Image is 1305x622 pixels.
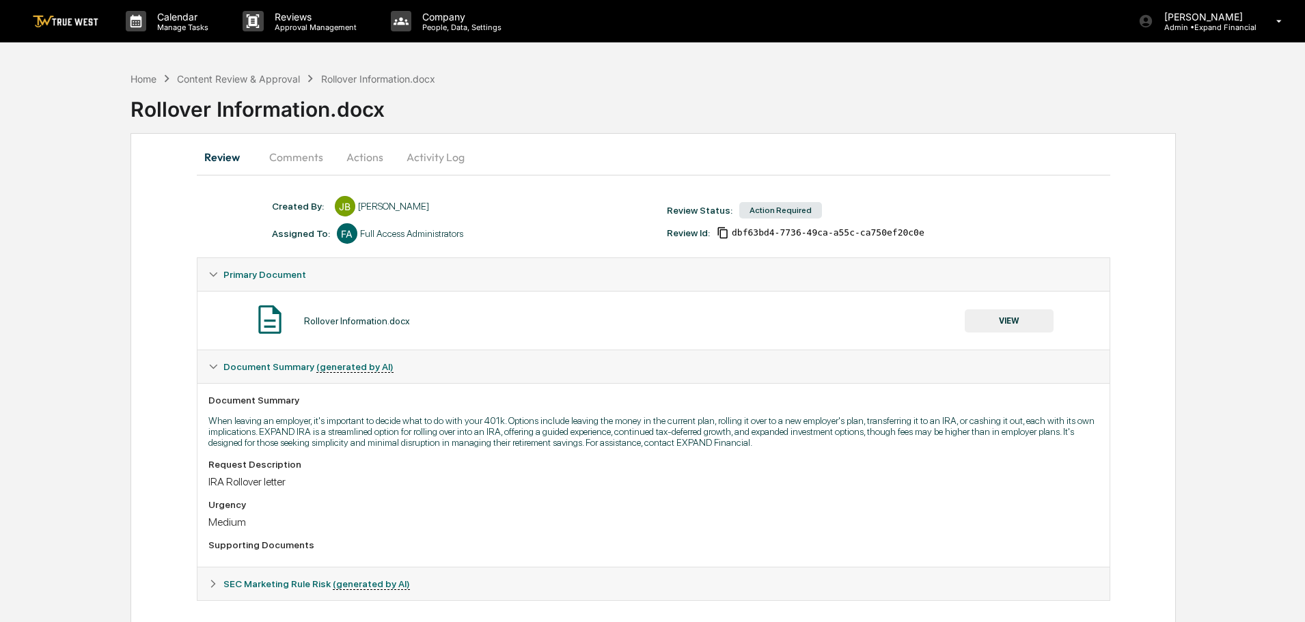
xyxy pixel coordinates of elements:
button: Comments [258,141,334,173]
div: Document Summary (generated by AI) [197,350,1110,383]
div: Home [130,73,156,85]
u: (generated by AI) [316,361,394,373]
img: Document Icon [253,302,287,337]
p: People, Data, Settings [411,23,508,32]
button: Actions [334,141,396,173]
div: JB [335,196,355,216]
div: SEC Marketing Rule Risk (generated by AI) [197,567,1110,600]
button: Activity Log [396,141,476,173]
span: Document Summary [223,361,394,372]
p: [PERSON_NAME] [1153,11,1256,23]
div: Assigned To: [272,228,330,239]
div: Medium [208,515,1099,528]
div: [PERSON_NAME] [358,201,429,212]
u: (generated by AI) [333,578,410,590]
div: Created By: ‎ ‎ [272,201,328,212]
span: Copy Id [717,227,729,239]
div: Full Access Administrators [360,228,463,239]
div: Review Status: [667,205,732,216]
span: Primary Document [223,269,306,280]
div: Action Required [739,202,822,218]
img: logo [33,15,98,28]
p: When leaving an employer, it's important to decide what to do with your 401k. Options include lea... [208,415,1099,448]
div: Content Review & Approval [177,73,300,85]
p: Manage Tasks [146,23,215,32]
p: Company [411,11,508,23]
p: Reviews [264,11,363,23]
div: Rollover Information.docx [130,86,1305,122]
button: Review [197,141,258,173]
span: SEC Marketing Rule Risk [223,578,410,589]
div: Rollover Information.docx [304,315,410,326]
div: Primary Document [197,291,1110,350]
div: Document Summary (generated by AI) [197,383,1110,567]
div: Supporting Documents [208,539,1099,550]
button: VIEW [965,309,1054,333]
div: Urgency [208,499,1099,510]
div: IRA Rollover letter [208,475,1099,488]
div: FA [337,223,357,244]
span: dbf63bd4-7736-49ca-a55c-ca750ef20c0e [732,227,924,238]
p: Calendar [146,11,215,23]
div: Rollover Information.docx [321,73,435,85]
div: Document Summary [208,395,1099,406]
iframe: Open customer support [1261,577,1298,614]
div: Request Description [208,459,1099,470]
div: secondary tabs example [197,141,1110,173]
div: Primary Document [197,258,1110,291]
p: Admin • Expand Financial [1153,23,1256,32]
p: Approval Management [264,23,363,32]
div: Review Id: [667,227,710,238]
